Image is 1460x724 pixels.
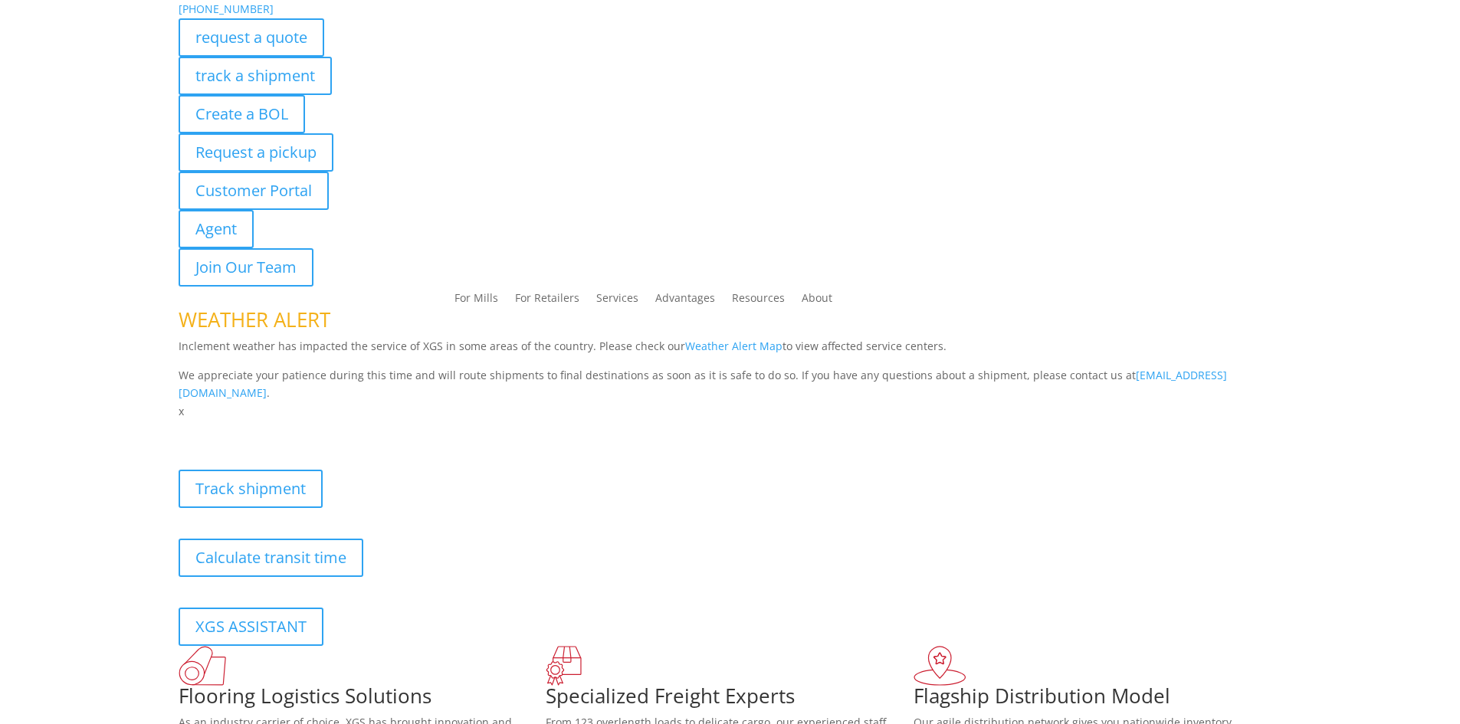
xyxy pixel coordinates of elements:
p: x [179,402,1282,421]
img: xgs-icon-focused-on-flooring-red [546,646,582,686]
a: Advantages [655,293,715,310]
a: Services [596,293,638,310]
span: WEATHER ALERT [179,306,330,333]
img: xgs-icon-flagship-distribution-model-red [914,646,966,686]
a: Create a BOL [179,95,305,133]
a: Track shipment [179,470,323,508]
p: We appreciate your patience during this time and will route shipments to final destinations as so... [179,366,1282,403]
p: Inclement weather has impacted the service of XGS in some areas of the country. Please check our ... [179,337,1282,366]
a: Calculate transit time [179,539,363,577]
a: Weather Alert Map [685,339,782,353]
a: For Mills [454,293,498,310]
a: Customer Portal [179,172,329,210]
a: Request a pickup [179,133,333,172]
a: request a quote [179,18,324,57]
a: For Retailers [515,293,579,310]
h1: Specialized Freight Experts [546,686,914,713]
b: Visibility, transparency, and control for your entire supply chain. [179,423,520,437]
a: XGS ASSISTANT [179,608,323,646]
h1: Flooring Logistics Solutions [179,686,546,713]
h1: Flagship Distribution Model [914,686,1281,713]
a: Agent [179,210,254,248]
a: [PHONE_NUMBER] [179,2,274,16]
a: Resources [732,293,785,310]
a: track a shipment [179,57,332,95]
a: About [802,293,832,310]
a: Join Our Team [179,248,313,287]
img: xgs-icon-total-supply-chain-intelligence-red [179,646,226,686]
